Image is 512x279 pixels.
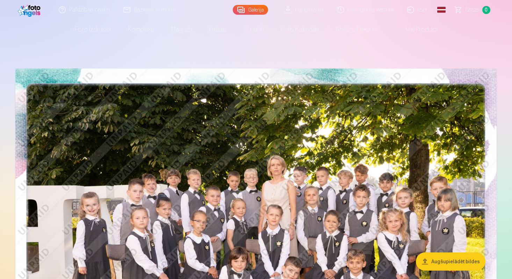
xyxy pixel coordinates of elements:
[163,20,200,39] a: Magnēti
[200,20,235,39] a: Krūzes
[120,20,163,39] a: Komplekti
[66,20,120,39] a: Foto izdrukas
[18,3,43,17] img: /fa1
[272,20,327,39] a: Foto kalendāri
[386,20,446,39] a: Visi produkti
[235,20,272,39] a: Suvenīri
[233,5,268,15] a: Galerija
[416,252,485,271] button: Augšupielādēt bildes
[327,20,386,39] a: Atslēgu piekariņi
[482,6,490,14] span: 0
[465,6,479,14] span: Grozs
